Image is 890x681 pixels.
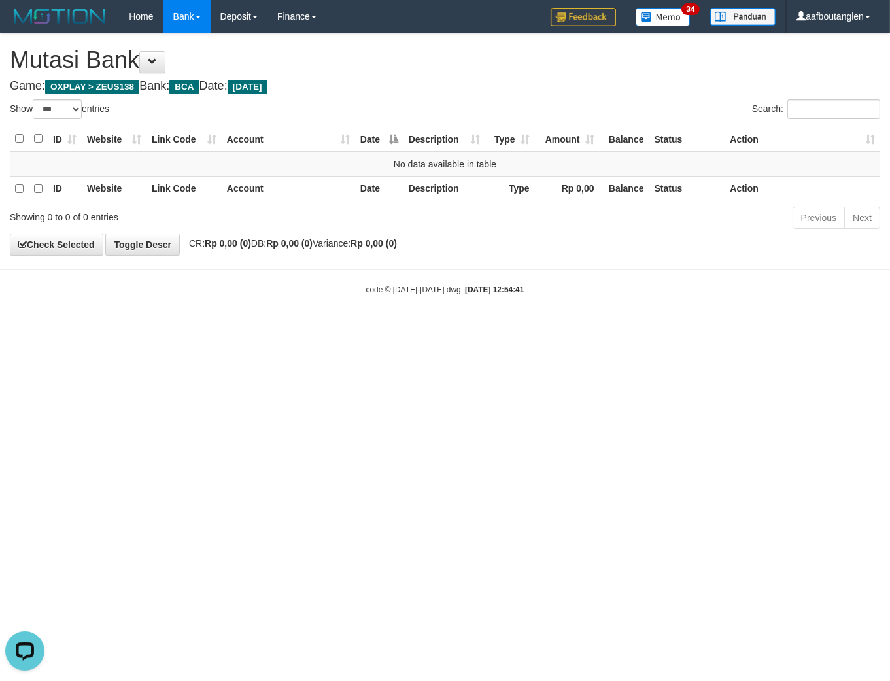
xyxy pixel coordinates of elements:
label: Show entries [10,99,109,119]
span: CR: DB: Variance: [182,238,397,249]
img: Feedback.jpg [551,8,616,26]
input: Search: [787,99,880,119]
th: Action [725,176,880,201]
button: Open LiveChat chat widget [5,5,44,44]
th: ID [48,176,82,201]
th: Rp 0,00 [535,176,600,201]
th: Date [355,176,403,201]
h4: Game: Bank: Date: [10,80,880,93]
th: Date: activate to sort column descending [355,126,403,152]
th: Link Code: activate to sort column ascending [146,126,222,152]
small: code © [DATE]-[DATE] dwg | [366,285,524,294]
th: Type [485,176,535,201]
th: Balance [600,126,649,152]
a: Check Selected [10,234,103,256]
div: Showing 0 to 0 of 0 entries [10,205,361,224]
th: Description: activate to sort column ascending [403,126,485,152]
th: Description [403,176,485,201]
th: Status [649,126,725,152]
span: BCA [169,80,199,94]
label: Search: [752,99,880,119]
strong: Rp 0,00 (0) [351,238,397,249]
th: Action: activate to sort column ascending [725,126,880,152]
strong: [DATE] 12:54:41 [465,285,524,294]
th: Account [222,176,355,201]
img: Button%20Memo.svg [636,8,691,26]
span: 34 [681,3,699,15]
span: [DATE] [228,80,267,94]
img: panduan.png [710,8,776,26]
th: Website: activate to sort column ascending [82,126,146,152]
a: Next [844,207,880,229]
strong: Rp 0,00 (0) [266,238,313,249]
th: Amount: activate to sort column ascending [535,126,600,152]
th: Account: activate to sort column ascending [222,126,355,152]
span: OXPLAY > ZEUS138 [45,80,139,94]
a: Previous [793,207,845,229]
th: Website [82,176,146,201]
strong: Rp 0,00 (0) [205,238,251,249]
a: Toggle Descr [105,234,180,256]
img: MOTION_logo.png [10,7,109,26]
th: Balance [600,176,649,201]
th: Type: activate to sort column ascending [485,126,535,152]
th: Link Code [146,176,222,201]
th: ID: activate to sort column ascending [48,126,82,152]
select: Showentries [33,99,82,119]
h1: Mutasi Bank [10,47,880,73]
td: No data available in table [10,152,880,177]
th: Status [649,176,725,201]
